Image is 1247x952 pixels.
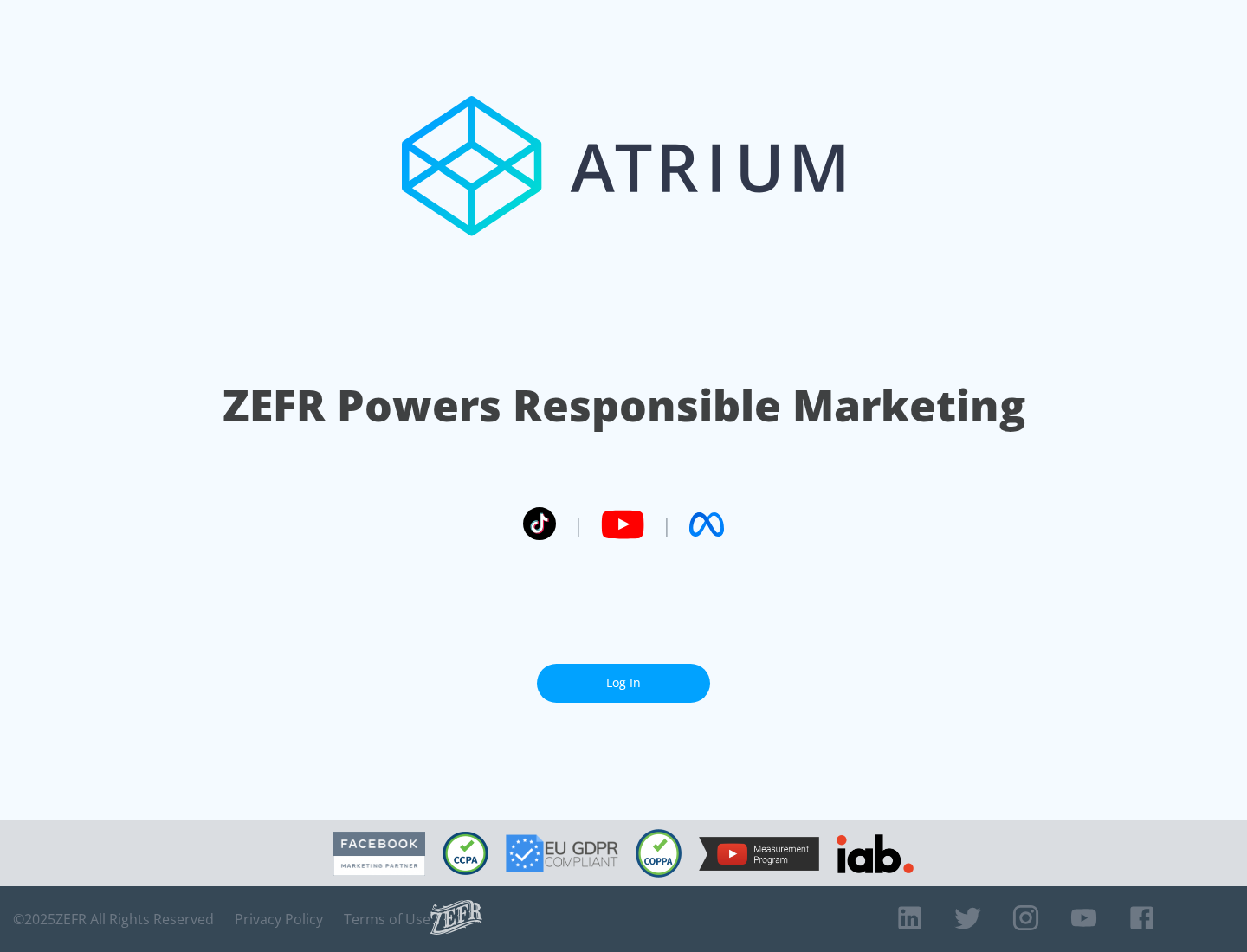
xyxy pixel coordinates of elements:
img: YouTube Measurement Program [699,837,819,871]
a: Privacy Policy [235,910,323,928]
span: | [573,511,584,537]
h1: ZEFR Powers Responsible Marketing [223,376,1025,435]
img: Facebook Marketing Partner [333,832,425,876]
a: Log In [537,664,710,703]
img: IAB [837,834,914,873]
img: COPPA Compliant [636,829,682,878]
img: CCPA Compliant [443,832,488,875]
span: | [662,511,672,537]
img: GDPR Compliant [506,834,618,872]
span: © 2025 ZEFR All Rights Reserved [13,910,214,928]
a: Terms of Use [344,910,430,928]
